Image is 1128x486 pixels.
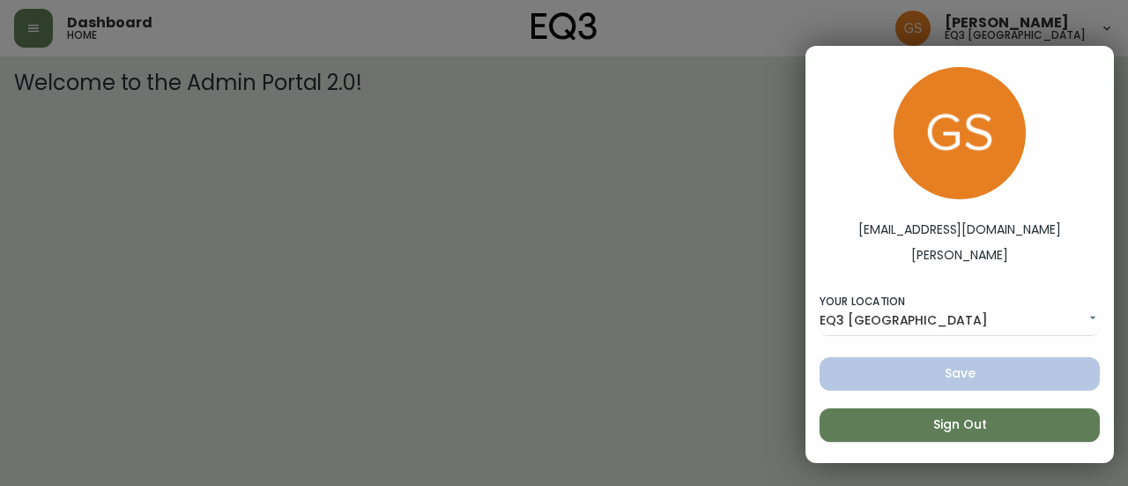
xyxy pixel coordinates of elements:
label: [PERSON_NAME] [911,246,1007,265]
img: 6b403d9c54a9a0c30f681d41f5fc2571 [894,67,1026,199]
label: [EMAIL_ADDRESS][DOMAIN_NAME] [858,221,1061,239]
button: Sign Out [820,408,1100,442]
span: Sign Out [834,414,1086,436]
div: EQ3 [GEOGRAPHIC_DATA] [820,307,1100,336]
